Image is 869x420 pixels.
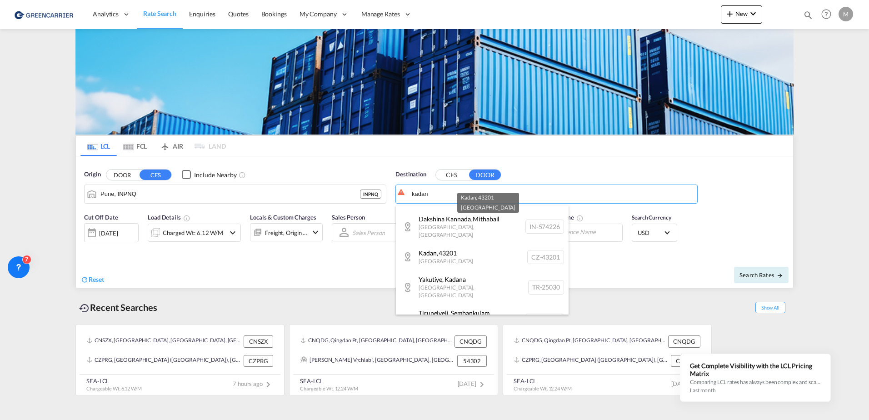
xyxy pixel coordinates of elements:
[461,203,515,213] div: [GEOGRAPHIC_DATA]
[396,270,569,304] div: Yakutiye, Kadana Erzurum, Turkey
[396,210,569,243] div: Dakshina Kannada, Mithabail Karnataka, India
[396,243,569,270] div: Kadan, 43201 Czech Republic
[396,304,569,337] div: Tirunelveli, Sembankulam Tamil Nadu, India
[461,193,515,203] div: Kadan, 43201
